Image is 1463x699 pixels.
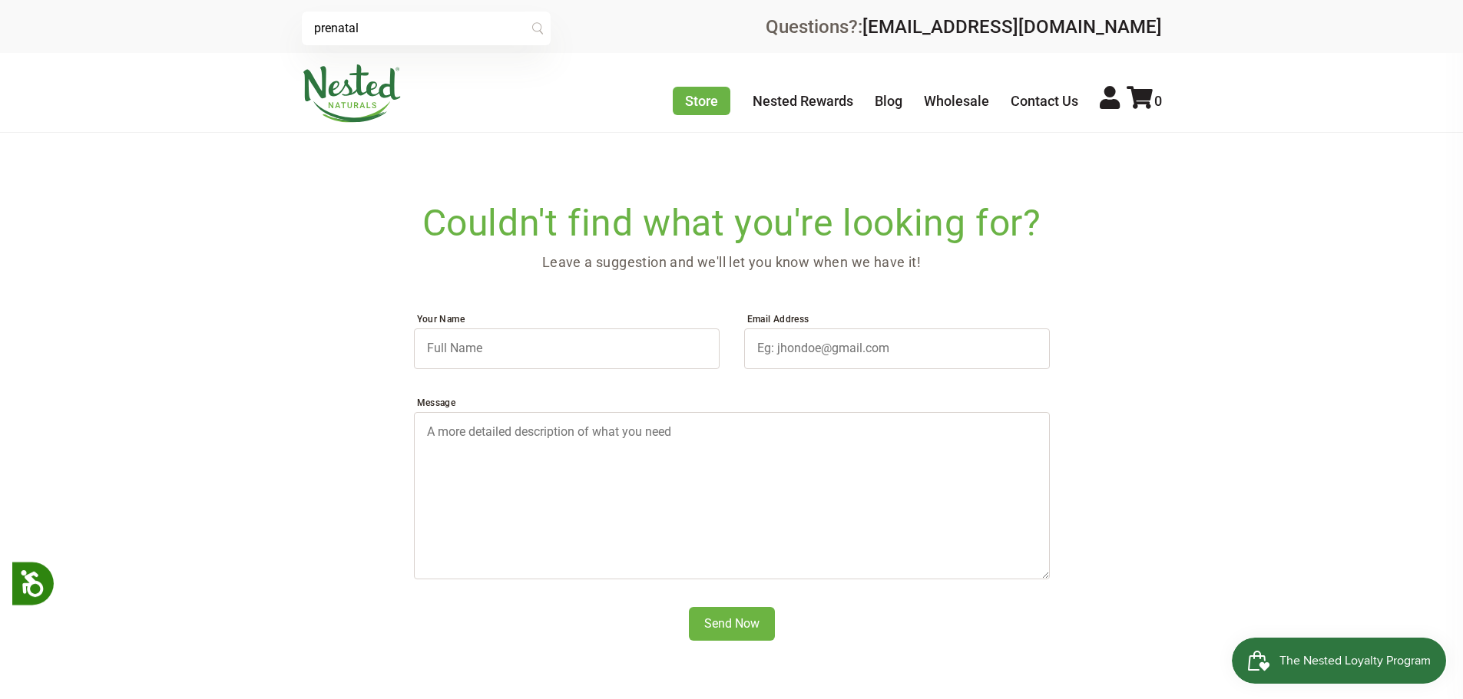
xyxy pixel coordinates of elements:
p: Leave a suggestion and we'll let you know when we have it! [302,252,1162,273]
input: Try "Sleeping" [302,12,551,45]
a: [EMAIL_ADDRESS][DOMAIN_NAME] [862,16,1162,38]
a: Nested Rewards [753,93,853,109]
input: Send Now [689,607,775,641]
label: Message [414,394,1050,412]
div: Questions?: [766,18,1162,36]
label: Your Name [414,310,720,328]
label: Email Address [744,310,1050,328]
a: Store [673,87,730,115]
h2: Couldn't find what you're looking for? [302,206,1162,240]
a: 0 [1127,93,1162,109]
input: Full Name [414,328,720,368]
a: Wholesale [924,93,989,109]
iframe: Button to open loyalty program pop-up [1232,638,1448,684]
a: Contact Us [1011,93,1078,109]
img: Nested Naturals [302,64,402,123]
a: Blog [875,93,902,109]
input: Eg: jhondoe@gmail.com [744,328,1050,368]
span: 0 [1154,93,1162,109]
